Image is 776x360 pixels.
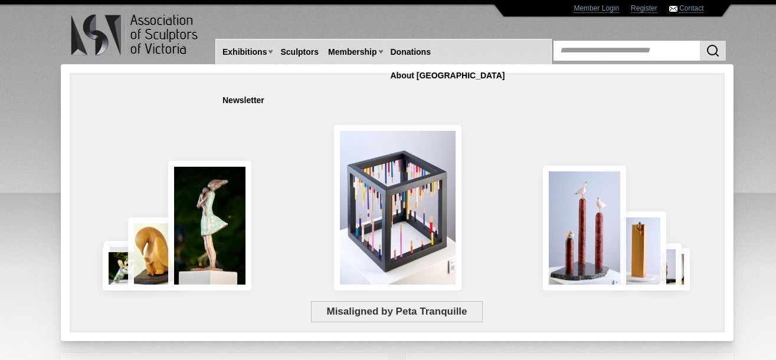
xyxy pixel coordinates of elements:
[218,41,271,63] a: Exhibitions
[679,4,703,13] a: Contact
[574,4,619,13] a: Member Login
[276,41,323,63] a: Sculptors
[168,161,252,290] img: Connection
[613,212,666,290] img: Little Frog. Big Climb
[669,6,677,12] img: Contact ASV
[334,125,461,290] img: Misaligned
[386,41,436,63] a: Donations
[543,166,626,290] img: Rising Tides
[323,41,381,63] a: Membership
[631,4,657,13] a: Register
[706,44,720,58] img: Search
[218,90,269,111] a: Newsletter
[311,301,483,322] span: Misaligned by Peta Tranquille
[70,12,200,58] img: logo.png
[386,65,510,87] a: About [GEOGRAPHIC_DATA]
